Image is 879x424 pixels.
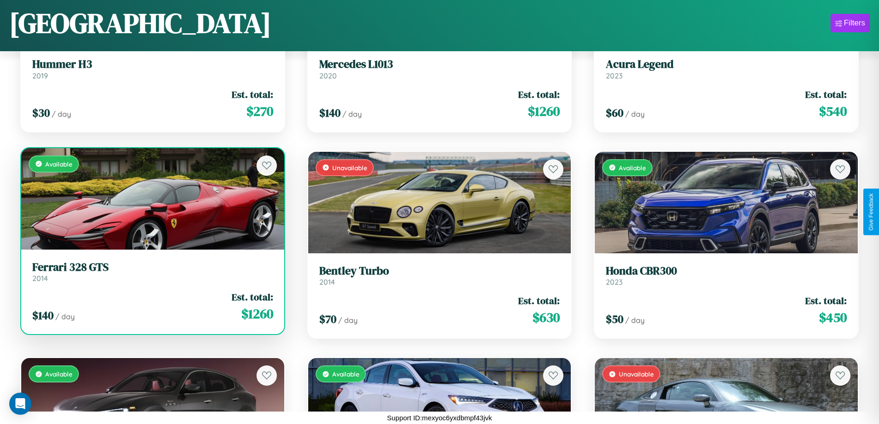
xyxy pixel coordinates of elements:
span: $ 30 [32,105,50,120]
span: / day [625,316,645,325]
span: $ 630 [532,308,560,327]
h1: [GEOGRAPHIC_DATA] [9,4,271,42]
a: Acura Legend2023 [606,58,847,80]
span: $ 140 [319,105,341,120]
span: $ 540 [819,102,847,120]
span: Unavailable [619,370,654,378]
a: Honda CBR3002023 [606,264,847,287]
span: $ 1260 [528,102,560,120]
span: / day [52,109,71,119]
span: $ 450 [819,308,847,327]
span: 2023 [606,71,622,80]
div: Filters [844,18,865,28]
span: / day [625,109,645,119]
span: Est. total: [518,88,560,101]
h3: Bentley Turbo [319,264,560,278]
span: $ 60 [606,105,623,120]
span: 2019 [32,71,48,80]
a: Mercedes L10132020 [319,58,560,80]
span: 2023 [606,277,622,287]
a: Bentley Turbo2014 [319,264,560,287]
span: 2020 [319,71,337,80]
span: Available [619,164,646,172]
span: Available [45,160,72,168]
span: $ 1260 [241,305,273,323]
span: / day [338,316,358,325]
span: $ 50 [606,311,623,327]
p: Support ID: mexyoc6yxdbmpf43jvk [387,412,492,424]
span: / day [55,312,75,321]
span: $ 70 [319,311,336,327]
h3: Honda CBR300 [606,264,847,278]
div: Give Feedback [868,193,874,231]
span: Est. total: [805,88,847,101]
span: 2014 [32,274,48,283]
span: Est. total: [232,290,273,304]
span: Est. total: [232,88,273,101]
span: / day [342,109,362,119]
span: $ 270 [246,102,273,120]
span: Available [332,370,359,378]
div: Open Intercom Messenger [9,393,31,415]
h3: Mercedes L1013 [319,58,560,71]
h3: Ferrari 328 GTS [32,261,273,274]
a: Ferrari 328 GTS2014 [32,261,273,283]
span: Unavailable [332,164,367,172]
span: Est. total: [518,294,560,307]
h3: Hummer H3 [32,58,273,71]
span: 2014 [319,277,335,287]
span: Est. total: [805,294,847,307]
span: Available [45,370,72,378]
span: $ 140 [32,308,54,323]
button: Filters [831,14,870,32]
h3: Acura Legend [606,58,847,71]
a: Hummer H32019 [32,58,273,80]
